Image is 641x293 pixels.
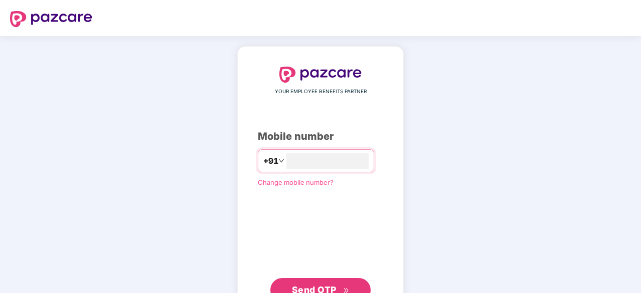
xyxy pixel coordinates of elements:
span: down [278,158,284,164]
a: Change mobile number? [258,178,334,186]
img: logo [279,67,362,83]
img: logo [10,11,92,27]
span: YOUR EMPLOYEE BENEFITS PARTNER [275,88,367,96]
span: +91 [263,155,278,167]
div: Mobile number [258,129,383,144]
